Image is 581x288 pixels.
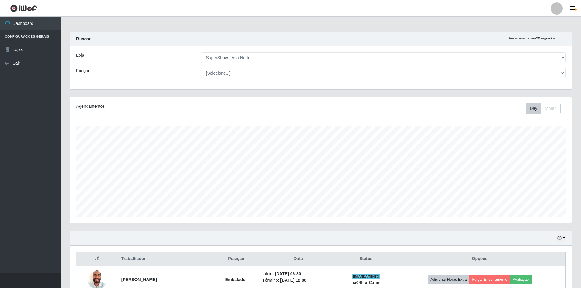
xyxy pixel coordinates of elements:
[275,271,301,276] time: [DATE] 06:30
[262,277,334,283] li: Término:
[259,252,338,266] th: Data
[262,271,334,277] li: Início:
[510,275,532,284] button: Avaliação
[428,275,469,284] button: Adicionar Horas Extra
[76,68,90,74] label: Função
[76,52,84,59] label: Loja
[509,36,558,40] i: Recarregando em 28 segundos...
[76,103,275,110] div: Agendamentos
[121,277,157,282] strong: [PERSON_NAME]
[541,103,561,114] button: Month
[469,275,510,284] button: Forçar Encerramento
[352,274,380,279] span: EM ANDAMENTO
[394,252,565,266] th: Opções
[526,103,566,114] div: Toolbar with button groups
[526,103,561,114] div: First group
[351,280,381,285] strong: há 04 h e 31 min
[526,103,541,114] button: Day
[10,5,37,12] img: CoreUI Logo
[280,278,306,283] time: [DATE] 12:00
[214,252,259,266] th: Posição
[118,252,214,266] th: Trabalhador
[338,252,394,266] th: Status
[76,36,90,41] strong: Buscar
[225,277,247,282] strong: Embalador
